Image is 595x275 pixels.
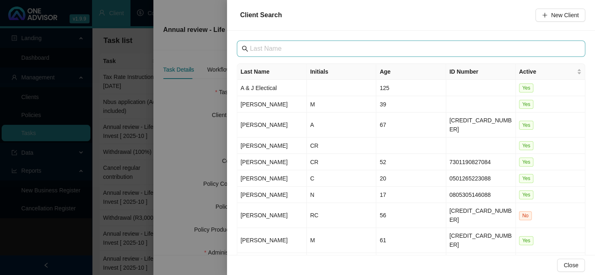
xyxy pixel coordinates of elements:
[237,96,307,113] td: [PERSON_NAME]
[307,203,376,228] td: RC
[307,228,376,253] td: M
[446,113,516,137] td: [CREDIT_CARD_NUMBER]
[379,122,386,128] span: 67
[242,45,248,52] span: search
[519,121,534,130] span: Yes
[237,113,307,137] td: [PERSON_NAME]
[379,192,386,198] span: 17
[564,261,578,270] span: Close
[379,85,389,91] span: 125
[557,259,585,272] button: Close
[240,11,282,18] span: Client Search
[446,253,516,269] td: 0408040948080
[519,190,534,199] span: Yes
[446,187,516,203] td: 0805305146088
[519,211,532,220] span: No
[307,96,376,113] td: M
[307,253,376,269] td: M
[379,175,386,182] span: 20
[516,64,585,80] th: Active
[307,64,376,80] th: Initials
[307,187,376,203] td: N
[237,170,307,187] td: [PERSON_NAME]
[446,203,516,228] td: [CREDIT_CARD_NUMBER]
[237,80,307,96] td: A & J Electical
[307,154,376,170] td: CR
[379,101,386,108] span: 39
[376,64,446,80] th: Age
[519,158,534,167] span: Yes
[237,64,307,80] th: Last Name
[519,100,534,109] span: Yes
[237,253,307,269] td: [PERSON_NAME]
[519,174,534,183] span: Yes
[237,137,307,154] td: [PERSON_NAME]
[446,228,516,253] td: [CREDIT_CARD_NUMBER]
[379,159,386,165] span: 52
[535,9,585,22] button: New Client
[307,137,376,154] td: CR
[307,113,376,137] td: A
[307,170,376,187] td: C
[519,236,534,245] span: Yes
[519,67,575,76] span: Active
[237,187,307,203] td: [PERSON_NAME]
[237,203,307,228] td: [PERSON_NAME]
[237,154,307,170] td: [PERSON_NAME]
[379,212,386,219] span: 56
[519,141,534,150] span: Yes
[446,170,516,187] td: 0501265223088
[519,83,534,92] span: Yes
[542,12,548,18] span: plus
[446,64,516,80] th: ID Number
[551,11,579,20] span: New Client
[446,154,516,170] td: 7301190827084
[237,228,307,253] td: [PERSON_NAME]
[250,44,574,54] input: Last Name
[379,237,386,243] span: 61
